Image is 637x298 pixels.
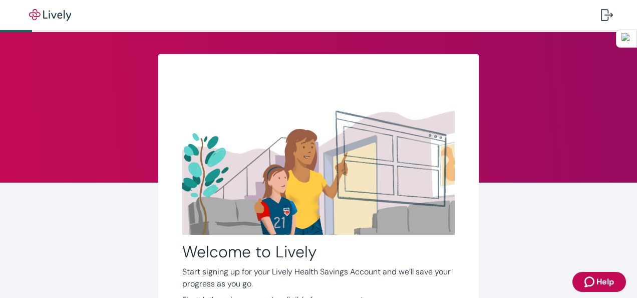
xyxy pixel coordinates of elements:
[182,266,455,290] p: Start signing up for your Lively Health Savings Account and we’ll save your progress as you go.
[621,33,629,41] img: DB_AMPERSAND_Pantone.svg
[182,242,455,262] h2: Welcome to Lively
[593,3,621,27] button: Log out
[572,272,626,292] button: Zendesk support iconHelp
[596,276,614,288] span: Help
[584,276,596,288] svg: Zendesk support icon
[22,9,78,21] img: Lively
